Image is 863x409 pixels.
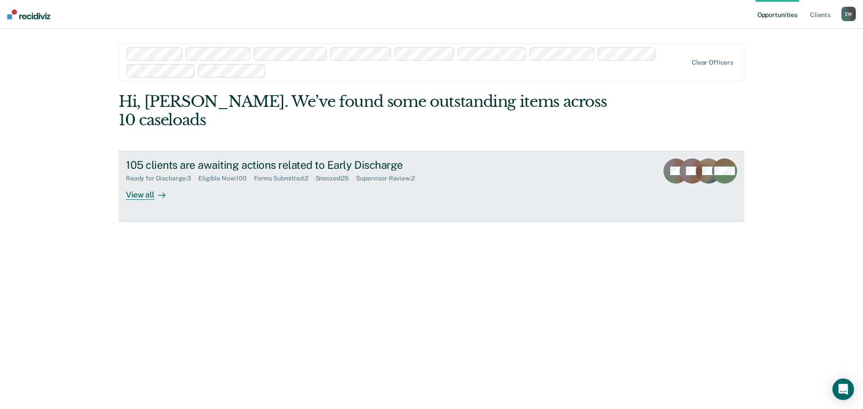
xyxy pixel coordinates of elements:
[841,7,856,21] button: EW
[254,175,316,182] div: Forms Submitted : 2
[126,175,198,182] div: Ready for Discharge : 3
[126,158,441,172] div: 105 clients are awaiting actions related to Early Discharge
[126,182,176,200] div: View all
[198,175,254,182] div: Eligible Now : 100
[692,59,733,66] div: Clear officers
[841,7,856,21] div: E W
[119,151,744,222] a: 105 clients are awaiting actions related to Early DischargeReady for Discharge:3Eligible Now:100F...
[832,378,854,400] div: Open Intercom Messenger
[316,175,356,182] div: Snoozed : 25
[356,175,422,182] div: Supervisor Review : 2
[7,9,50,19] img: Recidiviz
[119,92,619,129] div: Hi, [PERSON_NAME]. We’ve found some outstanding items across 10 caseloads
